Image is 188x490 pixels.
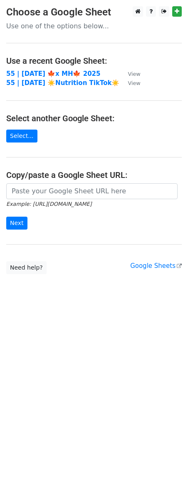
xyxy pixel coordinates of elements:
[6,79,119,87] a: 55 | [DATE] ☀️Nutrition TikTok☀️
[119,70,140,77] a: View
[6,6,182,18] h3: Choose a Google Sheet
[6,261,47,274] a: Need help?
[6,113,182,123] h4: Select another Google Sheet:
[6,170,182,180] h4: Copy/paste a Google Sheet URL:
[130,262,182,270] a: Google Sheets
[6,70,100,77] a: 55 | [DATE] 🍁x MH🍁 2025
[128,71,140,77] small: View
[6,56,182,66] h4: Use a recent Google Sheet:
[6,22,182,30] p: Use one of the options below...
[119,79,140,87] a: View
[128,80,140,86] small: View
[6,183,178,199] input: Paste your Google Sheet URL here
[6,130,37,142] a: Select...
[6,201,92,207] small: Example: [URL][DOMAIN_NAME]
[6,217,27,230] input: Next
